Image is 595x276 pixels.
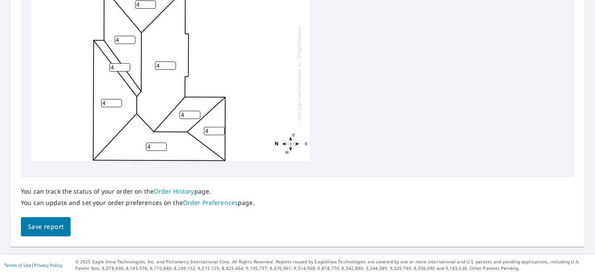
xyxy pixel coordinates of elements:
p: You can update and set your order preferences on the page. [21,199,255,207]
span: Save report [28,221,64,232]
a: Terms of Use [4,262,31,268]
p: | [4,262,62,268]
a: Order Preferences [183,198,238,207]
p: © 2025 Eagle View Technologies, Inc. and Pictometry International Corp. All Rights Reserved. Repo... [75,259,591,272]
a: Order History [154,187,194,195]
p: You can track the status of your order on the page. [21,187,255,195]
a: Privacy Policy [34,262,62,268]
button: Save report [21,217,71,237]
